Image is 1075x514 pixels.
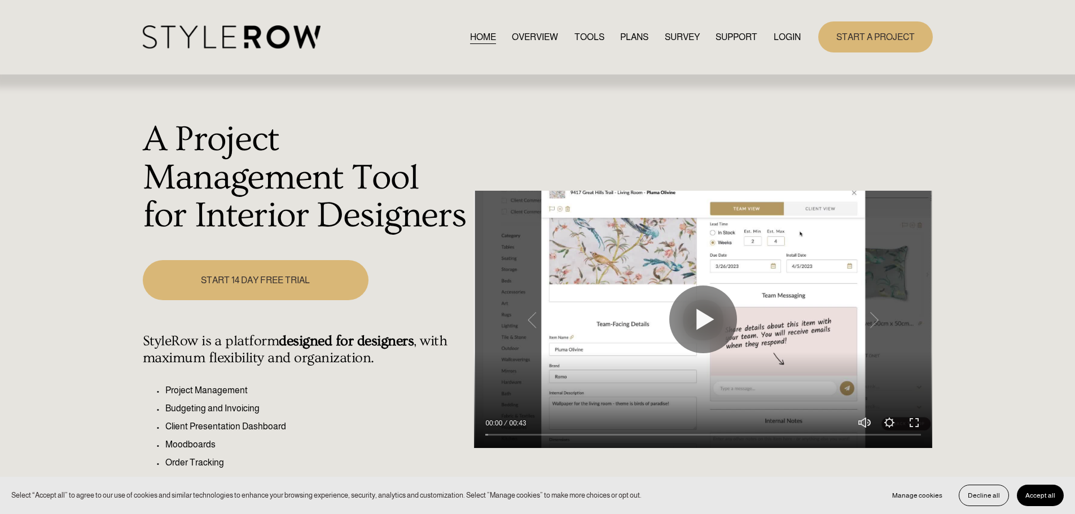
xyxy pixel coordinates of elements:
div: Duration [505,418,529,429]
button: Accept all [1017,485,1064,506]
a: PLANS [620,29,648,45]
button: Decline all [959,485,1009,506]
a: HOME [470,29,496,45]
span: Accept all [1025,491,1055,499]
button: Manage cookies [884,485,951,506]
strong: designed for designers [279,333,414,349]
h1: A Project Management Tool for Interior Designers [143,121,468,235]
span: Manage cookies [892,491,942,499]
a: START A PROJECT [818,21,933,52]
a: OVERVIEW [512,29,558,45]
p: Project Management [165,384,468,397]
p: Client Presentation Dashboard [165,420,468,433]
p: Select “Accept all” to agree to our use of cookies and similar technologies to enhance your brows... [11,490,642,500]
div: Current time [485,418,505,429]
a: LOGIN [774,29,801,45]
a: START 14 DAY FREE TRIAL [143,260,368,300]
img: StyleRow [143,25,321,49]
button: Play [669,285,737,353]
h4: StyleRow is a platform , with maximum flexibility and organization. [143,333,468,367]
input: Seek [485,431,921,439]
a: folder dropdown [716,29,757,45]
span: Decline all [968,491,1000,499]
a: TOOLS [574,29,604,45]
p: Budgeting and Invoicing [165,402,468,415]
p: Moodboards [165,438,468,451]
span: SUPPORT [716,30,757,44]
a: SURVEY [665,29,700,45]
p: Order Tracking [165,456,468,469]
